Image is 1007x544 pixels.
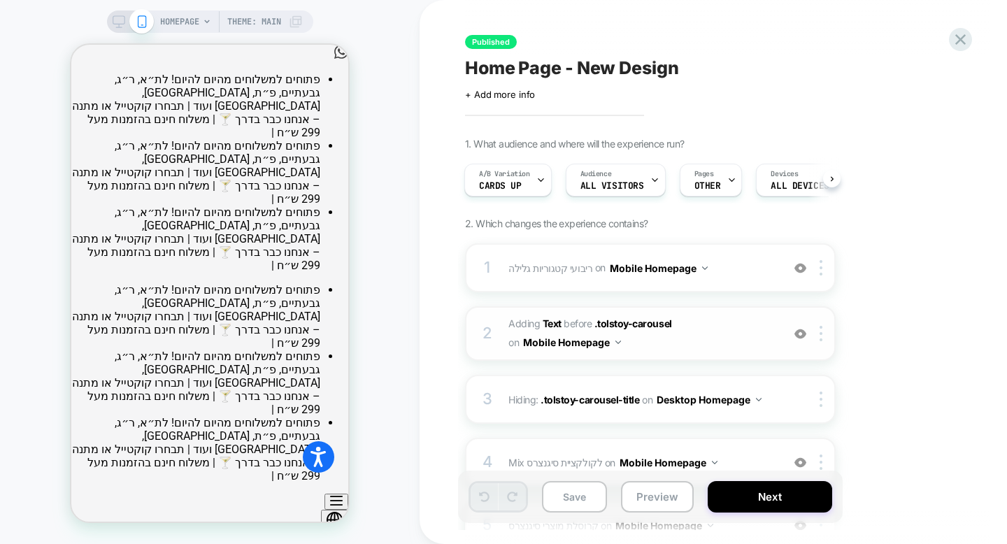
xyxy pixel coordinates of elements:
img: down arrow [702,266,708,270]
div: 3 [480,385,494,413]
span: + Add more info [465,89,535,100]
img: down arrow [756,398,762,401]
img: close [820,454,822,470]
span: on [642,391,652,408]
span: on [508,334,519,351]
span: 2. Which changes the experience contains? [465,217,648,229]
span: Cards up [479,181,522,191]
button: Desktop Homepage [657,389,762,410]
img: close [820,326,822,341]
span: Audience [580,169,612,179]
button: Save [542,481,607,513]
b: Text [543,317,562,329]
img: down arrow [615,341,621,344]
img: crossed eye [794,328,806,340]
img: close [820,260,822,275]
span: Home Page - New Design [465,57,679,78]
span: Pages [694,169,714,179]
button: Preview [621,481,694,513]
span: on [595,259,606,276]
img: crossed eye [794,457,806,468]
button: Mobile Homepage [620,452,717,473]
span: Theme: MAIN [227,10,281,33]
span: A/B Variation [479,169,530,179]
span: Mix לקולקציית סיגנצרס [508,457,602,468]
span: HOMEPAGE [160,10,199,33]
span: All Visitors [580,181,644,191]
span: ריבועי קטגוריות גלילה [508,262,592,273]
button: Mobile Homepage [610,258,708,278]
span: Hiding : [508,389,775,410]
img: close [820,392,822,407]
div: 4 [480,448,494,476]
span: Published [465,35,517,49]
span: .tolstoy-carousel-title [541,394,639,406]
span: on [605,454,615,471]
button: Mobile Homepage [523,332,621,352]
span: Devices [771,169,798,179]
div: 1 [480,254,494,282]
span: .tolstoy-carousel [594,317,672,329]
button: Menu [253,449,277,465]
span: BEFORE [564,317,592,329]
img: down arrow [712,461,717,464]
button: Next [708,481,832,513]
span: Adding [508,317,562,329]
span: OTHER [694,181,721,191]
span: 1. What audience and where will the experience run? [465,138,684,150]
div: 2 [480,320,494,348]
img: crossed eye [794,262,806,274]
span: ALL DEVICES [771,181,829,191]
